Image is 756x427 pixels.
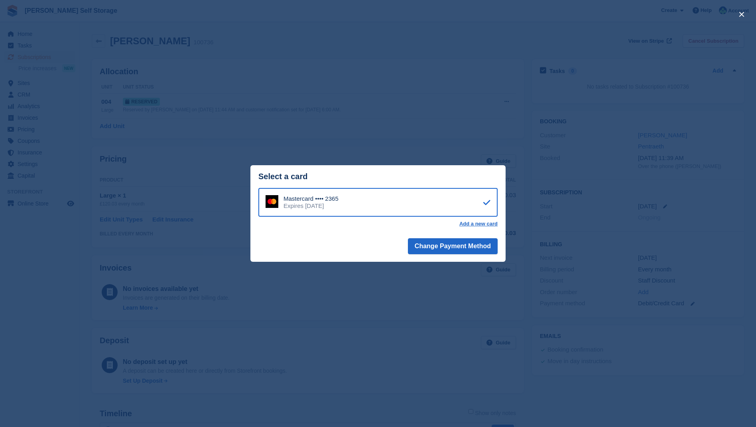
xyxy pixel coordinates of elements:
button: close [735,8,748,21]
button: Change Payment Method [408,238,498,254]
a: Add a new card [459,221,498,227]
div: Mastercard •••• 2365 [283,195,339,202]
div: Select a card [258,172,498,181]
div: Expires [DATE] [283,202,339,210]
img: Mastercard Logo [266,195,278,208]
